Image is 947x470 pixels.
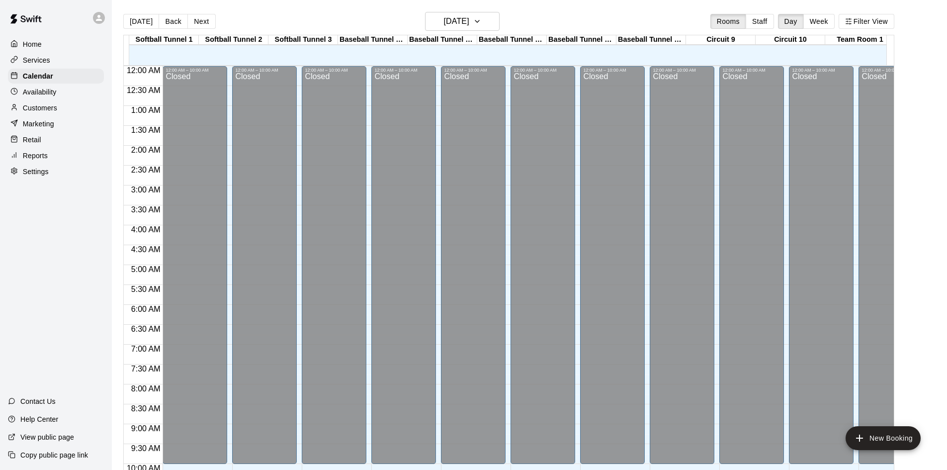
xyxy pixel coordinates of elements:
span: 6:30 AM [129,325,163,333]
a: Settings [8,164,104,179]
div: Circuit 9 [686,35,756,45]
div: Closed [374,73,433,468]
div: 12:00 AM – 10:00 AM [374,68,433,73]
p: Retail [23,135,41,145]
div: 12:00 AM – 10:00 AM: Closed [441,66,506,464]
div: Baseball Tunnel 7 (Mound/Machine) [547,35,616,45]
div: Softball Tunnel 3 [268,35,338,45]
div: Closed [722,73,781,468]
h6: [DATE] [444,14,469,28]
span: 1:00 AM [129,106,163,114]
div: Closed [444,73,503,468]
p: Marketing [23,119,54,129]
span: 9:00 AM [129,424,163,433]
p: Customers [23,103,57,113]
div: 12:00 AM – 10:00 AM [861,68,920,73]
span: 9:30 AM [129,444,163,453]
span: 3:30 AM [129,205,163,214]
span: 4:30 AM [129,245,163,254]
button: Filter View [839,14,894,29]
div: 12:00 AM – 10:00 AM [722,68,781,73]
p: Services [23,55,50,65]
div: Closed [166,73,224,468]
span: 7:00 AM [129,345,163,353]
p: Settings [23,167,49,177]
button: [DATE] [123,14,159,29]
p: Copy public page link [20,450,88,460]
div: 12:00 AM – 10:00 AM: Closed [650,66,714,464]
button: Week [803,14,835,29]
div: Closed [861,73,920,468]
span: 12:00 AM [124,66,163,75]
div: Closed [583,73,642,468]
p: Reports [23,151,48,161]
div: 12:00 AM – 10:00 AM: Closed [371,66,436,464]
span: 6:00 AM [129,305,163,313]
a: Services [8,53,104,68]
a: Reports [8,148,104,163]
p: Contact Us [20,396,56,406]
span: 7:30 AM [129,365,163,373]
div: Baseball Tunnel 6 (Machine) [477,35,547,45]
button: Rooms [710,14,746,29]
button: Staff [746,14,774,29]
p: Help Center [20,414,58,424]
a: Home [8,37,104,52]
p: Availability [23,87,57,97]
div: Team Room 1 [825,35,895,45]
div: 12:00 AM – 10:00 AM: Closed [163,66,227,464]
div: 12:00 AM – 10:00 AM: Closed [580,66,645,464]
div: 12:00 AM – 10:00 AM: Closed [719,66,784,464]
div: Closed [235,73,294,468]
div: 12:00 AM – 10:00 AM [166,68,224,73]
button: add [846,426,921,450]
div: 12:00 AM – 10:00 AM [792,68,851,73]
span: 1:30 AM [129,126,163,134]
div: 12:00 AM – 10:00 AM: Closed [302,66,366,464]
p: Calendar [23,71,53,81]
div: 12:00 AM – 10:00 AM: Closed [789,66,854,464]
div: Closed [514,73,572,468]
div: 12:00 AM – 10:00 AM [653,68,711,73]
a: Customers [8,100,104,115]
span: 4:00 AM [129,225,163,234]
div: Closed [305,73,363,468]
div: 12:00 AM – 10:00 AM [514,68,572,73]
a: Retail [8,132,104,147]
span: 2:00 AM [129,146,163,154]
div: Softball Tunnel 2 [199,35,268,45]
div: Baseball Tunnel 4 (Machine) [338,35,408,45]
div: 12:00 AM – 10:00 AM [235,68,294,73]
div: 12:00 AM – 10:00 AM: Closed [511,66,575,464]
span: 8:00 AM [129,384,163,393]
div: Softball Tunnel 1 [129,35,199,45]
div: Closed [653,73,711,468]
span: 8:30 AM [129,404,163,413]
span: 12:30 AM [124,86,163,94]
span: 3:00 AM [129,186,163,194]
span: 2:30 AM [129,166,163,174]
div: 12:00 AM – 10:00 AM: Closed [232,66,297,464]
div: 12:00 AM – 10:00 AM [444,68,503,73]
a: Calendar [8,69,104,84]
a: Availability [8,85,104,99]
div: Circuit 10 [756,35,825,45]
a: Marketing [8,116,104,131]
div: Closed [792,73,851,468]
p: Home [23,39,42,49]
span: 5:00 AM [129,265,163,274]
div: Baseball Tunnel 5 (Machine) [408,35,477,45]
button: Next [187,14,215,29]
div: Baseball Tunnel 8 (Mound) [616,35,686,45]
button: Day [778,14,804,29]
button: Back [159,14,188,29]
